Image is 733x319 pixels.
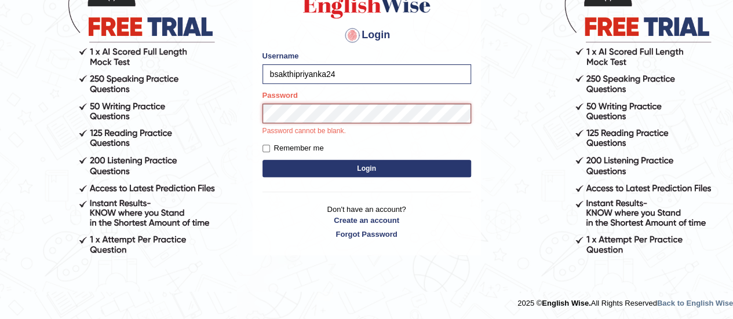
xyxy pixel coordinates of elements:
[262,229,471,240] a: Forgot Password
[262,142,324,154] label: Remember me
[262,204,471,240] p: Don't have an account?
[262,160,471,177] button: Login
[517,292,733,309] div: 2025 © All Rights Reserved
[657,299,733,307] a: Back to English Wise
[262,26,471,45] h4: Login
[262,126,471,137] p: Password cannot be blank.
[262,145,270,152] input: Remember me
[262,90,298,101] label: Password
[262,50,299,61] label: Username
[542,299,590,307] strong: English Wise.
[262,215,471,226] a: Create an account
